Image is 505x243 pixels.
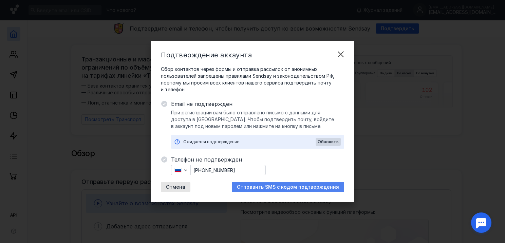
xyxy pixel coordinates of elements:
[171,109,344,130] span: При регистрации вам было отправлено письмо с данными для доступа в [GEOGRAPHIC_DATA]. Чтобы подтв...
[161,182,190,192] button: Отмена
[318,139,339,144] span: Обновить
[183,138,316,145] div: Ожидается подтверждение
[237,184,339,190] span: Отправить SMS с кодом подтверждения
[316,138,341,146] button: Обновить
[166,184,185,190] span: Отмена
[161,66,344,93] span: Сбор контактов через формы и отправка рассылок от анонимных пользователей запрещены правилами Sen...
[232,182,344,192] button: Отправить SMS с кодом подтверждения
[161,51,252,59] span: Подтверждение аккаунта
[171,100,344,108] span: Email не подтвержден
[171,155,344,164] span: Телефон не подтвержден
